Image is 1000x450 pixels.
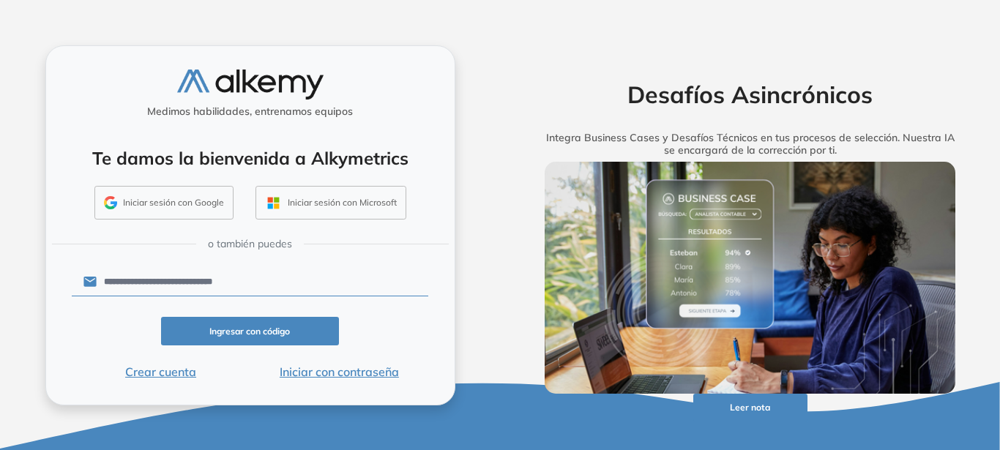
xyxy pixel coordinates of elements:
img: img-more-info [545,162,956,393]
h5: Medimos habilidades, entrenamos equipos [52,105,449,118]
button: Iniciar con contraseña [250,363,428,380]
img: logo-alkemy [177,70,324,100]
h5: Integra Business Cases y Desafíos Técnicos en tus procesos de selección. Nuestra IA se encargará ... [522,132,979,157]
button: Iniciar sesión con Microsoft [255,186,406,220]
button: Iniciar sesión con Google [94,186,234,220]
h2: Desafíos Asincrónicos [522,80,979,108]
img: GMAIL_ICON [104,196,117,209]
button: Leer nota [693,394,807,422]
button: Crear cuenta [72,363,250,380]
span: o también puedes [208,236,292,252]
button: Ingresar con código [161,317,340,345]
img: OUTLOOK_ICON [265,195,282,211]
h4: Te damos la bienvenida a Alkymetrics [65,148,436,169]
